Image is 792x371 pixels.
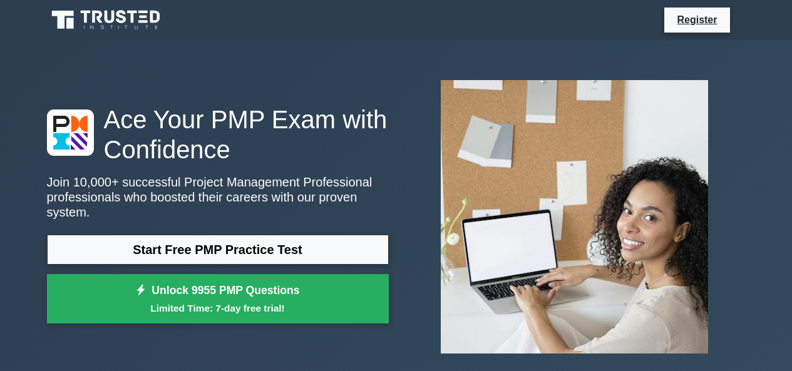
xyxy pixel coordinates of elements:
h1: Ace Your PMP Exam with Confidence [47,104,389,165]
a: Start Free PMP Practice Test [47,235,389,265]
small: Limited Time: 7-day free trial! [63,301,373,315]
a: Unlock 9955 PMP QuestionsLimited Time: 7-day free trial! [47,274,389,324]
a: Register [669,12,724,28]
p: Join 10,000+ successful Project Management Professional professionals who boosted their careers w... [47,175,389,220]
